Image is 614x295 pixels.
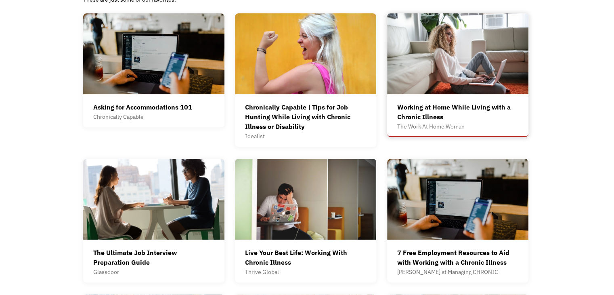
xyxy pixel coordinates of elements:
a: Live Your Best Life: Working With Chronic IllnessThrive Global [235,159,376,282]
div: The Ultimate Job Interview Preparation Guide [93,248,214,267]
div: Idealist [245,131,366,141]
a: Asking for Accommodations 101Chronically Capable [83,13,224,127]
a: The Ultimate Job Interview Preparation GuideGlassdoor [83,159,224,282]
div: Chronically Capable | Tips for Job Hunting While Living with Chronic Illness or Disability [245,102,366,131]
div: Chronically Capable [93,112,192,122]
div: Asking for Accommodations 101 [93,102,192,112]
div: Live Your Best Life: Working With Chronic Illness [245,248,366,267]
div: The Work At Home Woman [397,122,518,131]
a: 7 Free Employment Resources to Aid with Working with a Chronic Illness[PERSON_NAME] at Managing C... [387,159,528,282]
a: Working at Home While Living with a Chronic IllnessThe Work At Home Woman [387,13,528,137]
div: Thrive Global [245,267,366,277]
div: Glassdoor [93,267,214,277]
div: Working at Home While Living with a Chronic Illness [397,102,518,122]
div: [PERSON_NAME] at Managing CHRONIC [397,267,518,277]
div: 7 Free Employment Resources to Aid with Working with a Chronic Illness [397,248,518,267]
a: Chronically Capable | Tips for Job Hunting While Living with Chronic Illness or DisabilityIdealist [235,13,376,147]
